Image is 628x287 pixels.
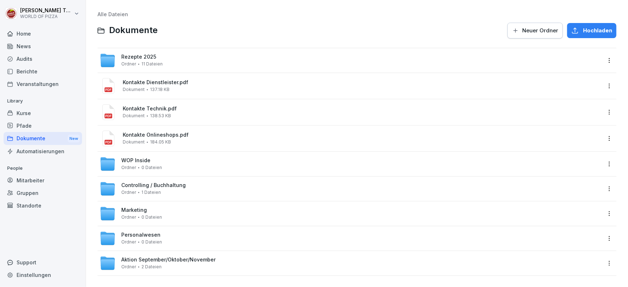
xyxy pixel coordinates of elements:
[68,135,80,143] div: New
[4,199,82,212] a: Standorte
[150,140,171,145] span: 184.05 KB
[121,207,147,213] span: Marketing
[123,140,145,145] span: Dokument
[4,53,82,65] a: Audits
[20,14,73,19] p: WORLD OF PIZZA
[4,40,82,53] a: News
[123,132,601,138] span: Kontakte Onlineshops.pdf
[4,95,82,107] p: Library
[141,240,162,245] span: 0 Dateien
[121,182,186,188] span: Controlling / Buchhaltung
[4,132,82,145] a: DokumenteNew
[150,113,171,118] span: 138.53 KB
[141,215,162,220] span: 0 Dateien
[98,11,128,17] a: Alle Dateien
[121,165,136,170] span: Ordner
[150,87,170,92] span: 137.18 KB
[121,158,150,164] span: WOP Inside
[121,232,161,238] span: Personalwesen
[4,27,82,40] a: Home
[141,264,162,269] span: 2 Dateien
[567,23,616,38] button: Hochladen
[4,187,82,199] a: Gruppen
[123,113,145,118] span: Dokument
[4,107,82,119] a: Kurse
[100,53,601,68] a: Rezepte 2025Ordner11 Dateien
[507,23,563,38] button: Neuer Ordner
[4,119,82,132] a: Pfade
[4,163,82,174] p: People
[583,27,612,35] span: Hochladen
[4,256,82,269] div: Support
[4,132,82,145] div: Dokumente
[4,65,82,78] a: Berichte
[100,181,601,197] a: Controlling / BuchhaltungOrdner1 Dateien
[121,264,136,269] span: Ordner
[123,106,601,112] span: Kontakte Technik.pdf
[121,215,136,220] span: Ordner
[123,79,601,86] span: Kontakte Dienstleister.pdf
[121,257,216,263] span: Aktion September/Oktober/November
[141,190,161,195] span: 1 Dateien
[522,27,558,35] span: Neuer Ordner
[141,165,162,170] span: 0 Dateien
[141,61,163,67] span: 11 Dateien
[4,269,82,281] a: Einstellungen
[4,174,82,187] a: Mitarbeiter
[121,240,136,245] span: Ordner
[100,231,601,246] a: PersonalwesenOrdner0 Dateien
[100,206,601,222] a: MarketingOrdner0 Dateien
[121,61,136,67] span: Ordner
[121,190,136,195] span: Ordner
[20,8,73,14] p: [PERSON_NAME] Tech
[121,54,156,60] span: Rezepte 2025
[109,25,158,36] span: Dokumente
[100,156,601,172] a: WOP InsideOrdner0 Dateien
[4,145,82,158] a: Automatisierungen
[100,255,601,271] a: Aktion September/Oktober/NovemberOrdner2 Dateien
[123,87,145,92] span: Dokument
[4,78,82,90] a: Veranstaltungen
